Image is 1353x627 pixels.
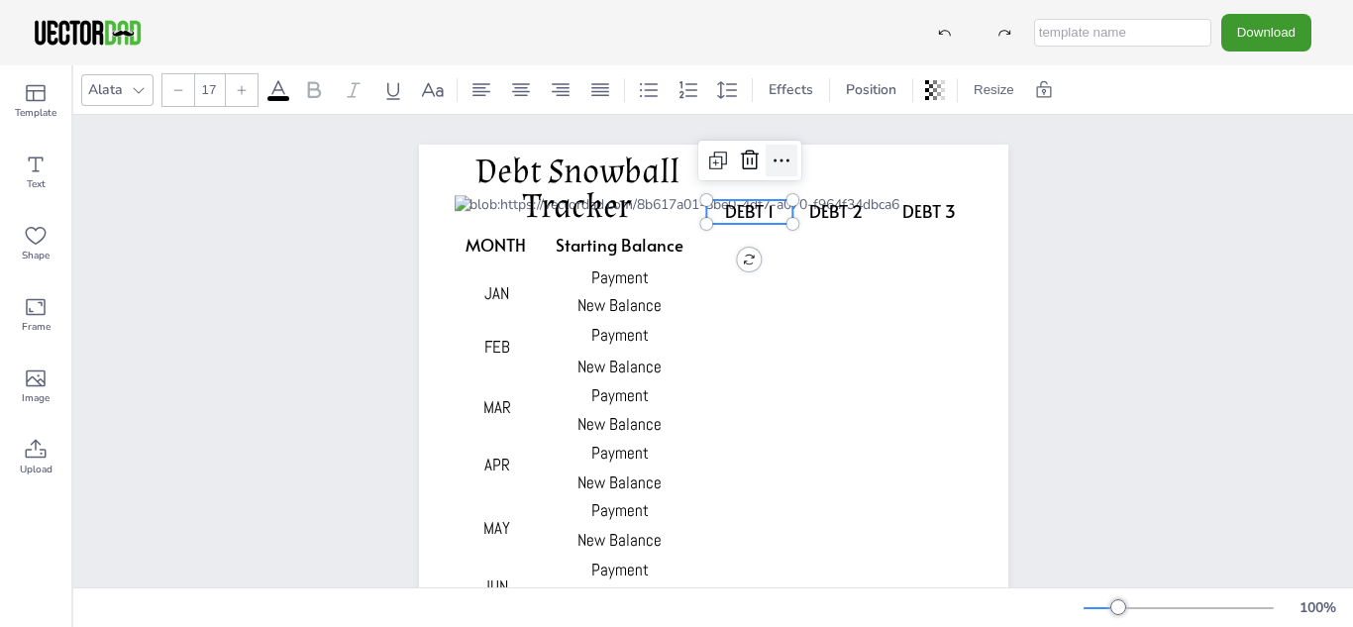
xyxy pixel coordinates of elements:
button: Resize [966,74,1022,106]
span: FEB [484,336,510,358]
button: Download [1221,14,1311,51]
span: New Balance [577,413,662,435]
span: Payment [591,324,649,346]
span: DEBT 2 [809,199,863,223]
span: Position [842,80,900,99]
div: Alata [84,76,127,103]
span: Starting Balance [556,233,683,257]
span: New Balance [577,294,662,316]
span: Text [27,176,46,192]
span: Effects [765,80,817,99]
span: New Balance [577,356,662,377]
span: Payment [591,499,649,521]
span: Payment [591,559,649,580]
input: template name [1034,19,1211,47]
span: JUN [482,575,508,597]
span: Template [15,105,56,121]
span: New Balance [577,529,662,551]
span: DEBT 3 [902,199,956,223]
img: VectorDad-1.png [32,18,144,48]
span: New Balance [577,471,662,493]
span: APR [484,454,510,475]
span: Image [22,390,50,406]
div: 100 % [1294,598,1341,617]
span: MAY [483,517,510,539]
span: Frame [22,319,51,335]
span: MAR [483,396,511,418]
span: Shape [22,248,50,263]
span: DEBT 1 [725,199,774,223]
span: Payment [591,266,649,288]
span: Payment [591,384,649,406]
span: Debt Snowball Tracker [475,150,679,229]
span: Payment [591,442,649,464]
span: MONTH [466,233,526,257]
span: Upload [20,462,52,477]
span: JAN [484,282,509,304]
